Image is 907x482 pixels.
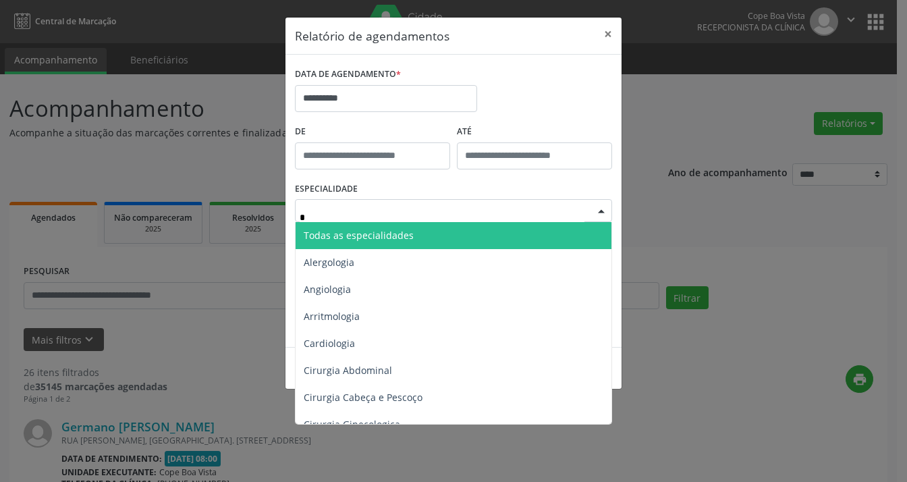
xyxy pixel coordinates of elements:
[304,337,355,350] span: Cardiologia
[304,283,351,296] span: Angiologia
[304,310,360,323] span: Arritmologia
[304,391,422,404] span: Cirurgia Cabeça e Pescoço
[304,229,414,242] span: Todas as especialidades
[295,27,449,45] h5: Relatório de agendamentos
[304,364,392,377] span: Cirurgia Abdominal
[595,18,622,51] button: Close
[457,122,612,142] label: ATÉ
[304,418,400,431] span: Cirurgia Ginecologica
[295,179,358,200] label: ESPECIALIDADE
[295,122,450,142] label: De
[295,64,401,85] label: DATA DE AGENDAMENTO
[304,256,354,269] span: Alergologia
